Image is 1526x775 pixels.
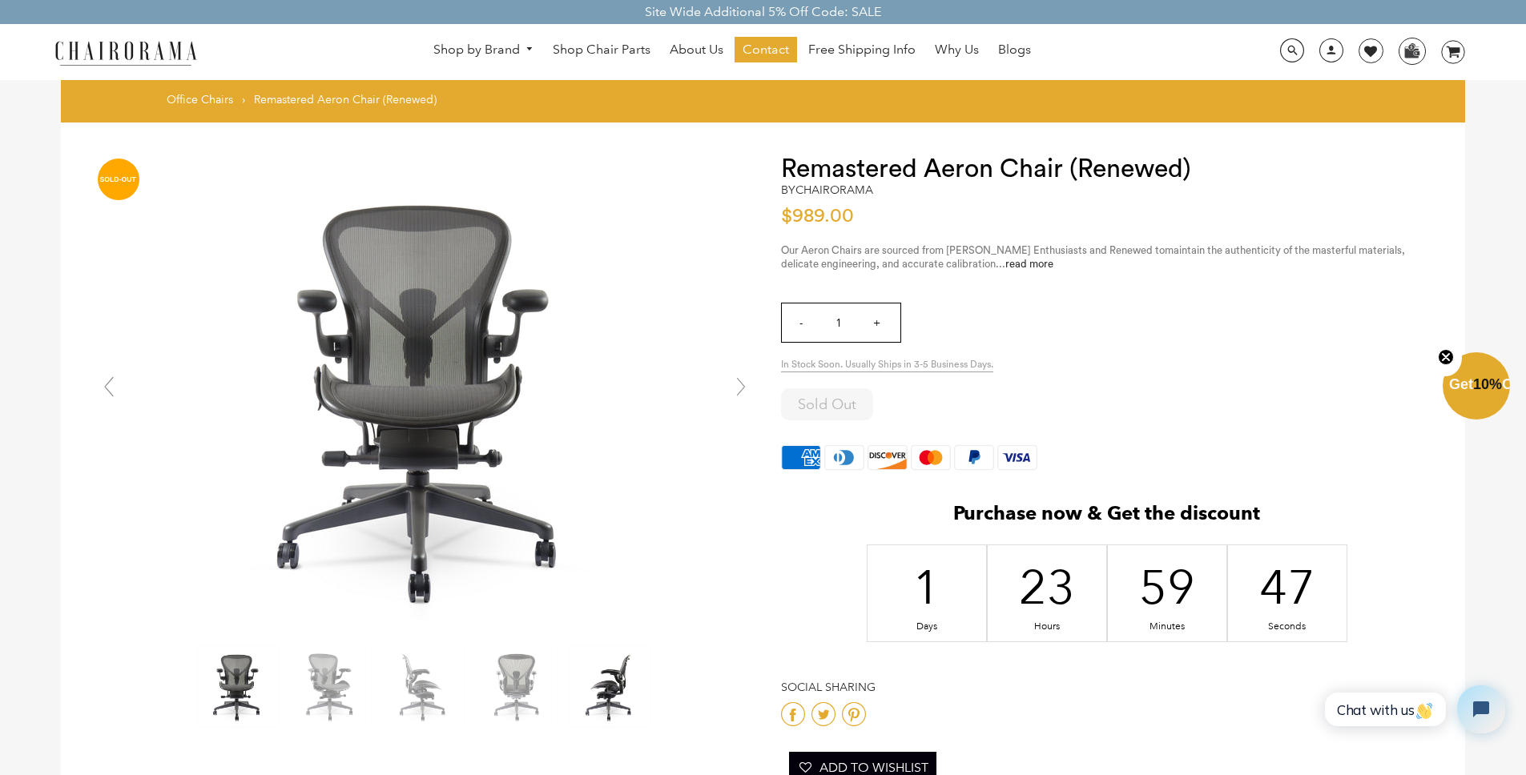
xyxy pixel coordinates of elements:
a: Remastered Aeron Chair (Renewed) - chairorama [185,386,666,401]
img: Remastered Aeron Chair (Renewed) - chairorama [570,646,650,726]
div: 59 [1154,556,1180,618]
img: Remastered Aeron Chair (Renewed) - chairorama [384,646,464,726]
button: Close teaser [1430,339,1462,376]
h1: Remastered Aeron Chair (Renewed) [781,155,1433,183]
img: Remastered Aeron Chair (Renewed) - chairorama [198,646,278,726]
a: chairorama [795,183,873,197]
span: Shop Chair Parts [553,42,650,58]
span: Our Aeron Chairs are sourced from [PERSON_NAME] Enthusiasts and Renewed to [781,245,1165,255]
span: $989.00 [781,207,854,226]
img: WhatsApp_Image_2024-07-12_at_16.23.01.webp [1399,38,1424,62]
a: Blogs [990,37,1039,62]
div: 23 [1033,556,1060,618]
button: Sold Out [781,388,873,420]
input: - [782,303,820,342]
span: About Us [670,42,723,58]
span: Why Us [935,42,979,58]
span: Contact [743,42,789,58]
span: In Stock Soon. Usually Ships in 3-5 Business Days. [781,359,993,372]
h2: by [781,183,873,197]
a: read more [1005,259,1053,269]
div: Days [913,620,940,633]
input: + [857,303,896,342]
div: 1 [913,556,940,618]
h2: Purchase now & Get the discount [781,502,1433,533]
span: › [242,92,245,106]
a: Why Us [927,37,987,62]
img: Remastered Aeron Chair (Renewed) - chairorama [185,155,666,635]
a: About Us [662,37,731,62]
img: Remastered Aeron Chair (Renewed) - chairorama [477,646,557,726]
div: Minutes [1154,620,1180,633]
img: Remastered Aeron Chair (Renewed) - chairorama [291,646,371,726]
a: Free Shipping Info [800,37,924,62]
iframe: Tidio Chat [1307,672,1519,747]
span: Add To Wishlist [819,760,928,775]
text: SOLD-OUT [100,175,137,183]
span: Remastered Aeron Chair (Renewed) [254,92,437,106]
h4: Social Sharing [781,681,1433,694]
span: Sold Out [798,396,856,413]
nav: breadcrumbs [167,92,442,114]
img: chairorama [46,38,206,66]
nav: DesktopNavigation [274,37,1190,66]
span: 10% [1473,376,1502,392]
span: Blogs [998,42,1031,58]
div: Seconds [1274,620,1300,633]
div: Get10%OffClose teaser [1443,354,1510,421]
span: Get Off [1449,376,1523,392]
div: 47 [1274,556,1300,618]
span: Free Shipping Info [808,42,916,58]
a: Contact [735,37,797,62]
a: Office Chairs [167,92,233,106]
a: Shop Chair Parts [545,37,658,62]
a: Shop by Brand [425,38,542,62]
div: Hours [1033,620,1060,633]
